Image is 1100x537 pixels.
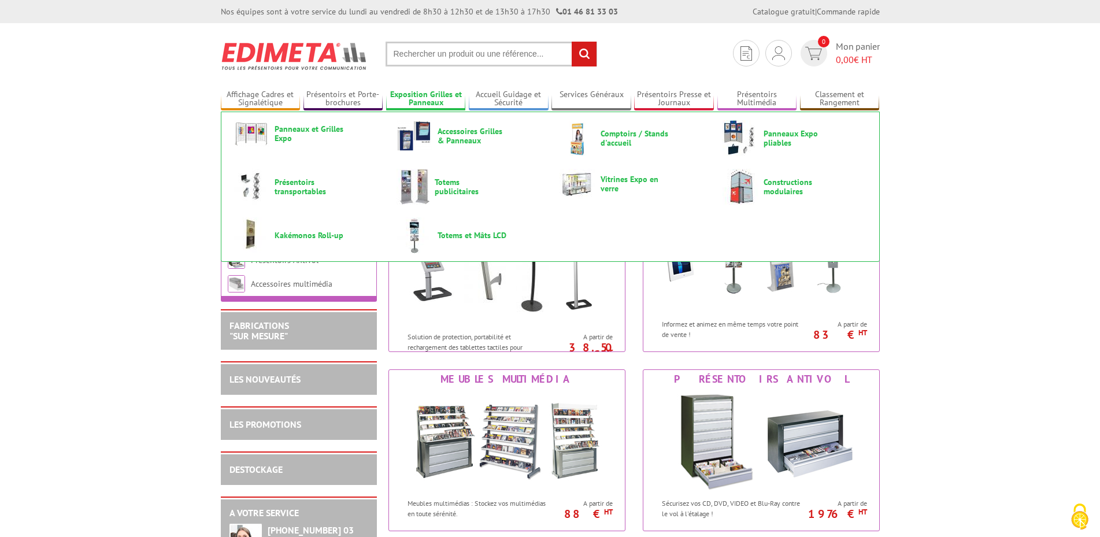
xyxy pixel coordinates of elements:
[408,498,551,518] p: Meubles multimédias : Stockez vos multimédias en toute sérénité.
[662,498,805,518] p: Sécurisez vos CD, DVD, VIDEO et Blu-Ray contre le vol à l'étalage !
[228,275,245,292] img: Accessoires multimédia
[818,36,829,47] span: 0
[229,320,289,342] a: FABRICATIONS"Sur Mesure"
[556,6,618,17] strong: 01 46 81 33 03
[808,320,867,329] span: A partir de
[798,40,880,66] a: devis rapide 0 Mon panier 0,00€ HT
[723,120,867,156] a: Panneaux Expo pliables
[386,42,597,66] input: Rechercher un produit ou une référence...
[772,46,785,60] img: devis rapide
[392,373,622,386] div: Meubles multimédia
[634,90,714,109] a: Présentoirs Presse et Journaux
[643,190,880,352] a: Affichage digital Affichage digital Informez et animez en même temps votre point de vente ! A par...
[740,46,752,61] img: devis rapide
[604,507,613,517] sup: HT
[251,279,332,289] a: Accessoires multimédia
[858,507,867,517] sup: HT
[397,120,541,151] a: Accessoires Grilles & Panneaux
[572,42,597,66] input: rechercher
[560,120,704,156] a: Comptoirs / Stands d'accueil
[560,169,704,199] a: Vitrines Expo en verre
[435,177,504,196] span: Totems publicitaires
[723,169,758,205] img: Constructions modulaires
[654,388,868,492] img: Présentoirs Antivol
[601,129,670,147] span: Comptoirs / Stands d'accueil
[723,169,867,205] a: Constructions modulaires
[408,332,551,361] p: Solution de protection, portabilité et rechargement des tablettes tactiles pour professionnels.
[234,217,378,253] a: Kakémonos Roll-up
[397,169,429,205] img: Totems publicitaires
[386,90,466,109] a: Exposition Grilles et Panneaux
[221,90,301,109] a: Affichage Cadres et Signalétique
[646,373,876,386] div: Présentoirs Antivol
[753,6,880,17] div: |
[604,347,613,357] sup: HT
[836,40,880,66] span: Mon panier
[1065,502,1094,531] img: Cookies (fenêtre modale)
[551,90,631,109] a: Services Généraux
[388,190,625,352] a: Supports Tablettes et i-Pad Supports Tablettes et i-Pad Solution de protection, portabilité et re...
[808,499,867,508] span: A partir de
[723,120,758,156] img: Panneaux Expo pliables
[662,319,805,339] p: Informez et animez en même temps votre point de vente !
[601,175,670,193] span: Vitrines Expo en verre
[717,90,797,109] a: Présentoirs Multimédia
[400,388,614,492] img: Meubles multimédia
[221,6,618,17] div: Nos équipes sont à votre service du lundi au vendredi de 8h30 à 12h30 et de 13h30 à 17h30
[802,510,867,517] p: 1976 €
[1060,498,1100,537] button: Cookies (fenêtre modale)
[229,464,283,475] a: DESTOCKAGE
[817,6,880,17] a: Commande rapide
[764,129,833,147] span: Panneaux Expo pliables
[400,222,614,326] img: Supports Tablettes et i-Pad
[268,524,354,536] strong: [PHONE_NUMBER] 03
[303,90,383,109] a: Présentoirs et Porte-brochures
[554,332,613,342] span: A partir de
[397,217,541,253] a: Totems et Mâts LCD
[753,6,815,17] a: Catalogue gratuit
[802,331,867,338] p: 83 €
[234,169,378,205] a: Présentoirs transportables
[643,369,880,531] a: Présentoirs Antivol Présentoirs Antivol Sécurisez vos CD, DVD, VIDEO et Blu-Ray contre le vol à l...
[397,169,541,205] a: Totems publicitaires
[764,177,833,196] span: Constructions modulaires
[548,510,613,517] p: 88 €
[800,90,880,109] a: Classement et Rangement
[234,120,269,147] img: Panneaux et Grilles Expo
[229,373,301,385] a: LES NOUVEAUTÉS
[438,231,507,240] span: Totems et Mâts LCD
[858,328,867,338] sup: HT
[234,217,269,253] img: Kakémonos Roll-up
[836,54,854,65] span: 0,00
[560,169,595,199] img: Vitrines Expo en verre
[397,120,432,151] img: Accessoires Grilles & Panneaux
[388,369,625,531] a: Meubles multimédia Meubles multimédia Meubles multimédias : Stockez vos multimédias en toute séré...
[275,231,344,240] span: Kakémonos Roll-up
[438,127,507,145] span: Accessoires Grilles & Panneaux
[234,120,378,147] a: Panneaux et Grilles Expo
[554,499,613,508] span: A partir de
[548,344,613,358] p: 38.50 €
[234,169,269,205] img: Présentoirs transportables
[397,217,432,253] img: Totems et Mâts LCD
[560,120,595,156] img: Comptoirs / Stands d'accueil
[229,508,368,519] h2: A votre service
[275,124,344,143] span: Panneaux et Grilles Expo
[229,419,301,430] a: LES PROMOTIONS
[836,53,880,66] span: € HT
[469,90,549,109] a: Accueil Guidage et Sécurité
[221,35,368,77] img: Edimeta
[805,47,822,60] img: devis rapide
[275,177,344,196] span: Présentoirs transportables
